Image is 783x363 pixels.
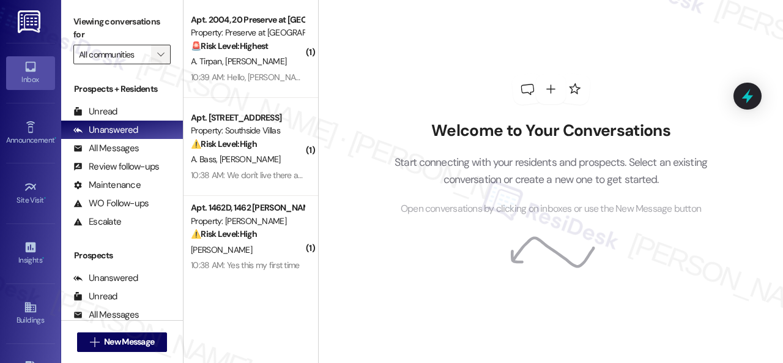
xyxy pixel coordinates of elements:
a: Buildings [6,297,55,330]
div: 10:38 AM: Yes this my first time [191,260,300,271]
div: Prospects [61,249,183,262]
div: Property: Southside Villas [191,124,304,137]
input: All communities [79,45,151,64]
strong: ⚠️ Risk Level: High [191,228,257,239]
div: Apt. [STREET_ADDRESS] [191,111,304,124]
span: [PERSON_NAME] [220,154,281,165]
div: Unanswered [73,272,138,285]
strong: ⚠️ Risk Level: High [191,138,257,149]
span: • [54,134,56,143]
label: Viewing conversations for [73,12,171,45]
div: All Messages [73,309,139,321]
div: Unanswered [73,124,138,137]
div: Property: Preserve at [GEOGRAPHIC_DATA] [191,26,304,39]
a: Site Visit • [6,177,55,210]
img: ResiDesk Logo [18,10,43,33]
span: [PERSON_NAME] [191,244,252,255]
div: Unread [73,105,117,118]
h2: Welcome to Your Conversations [376,121,726,141]
div: Escalate [73,215,121,228]
div: Unread [73,290,117,303]
div: Archived on [DATE] [190,273,305,288]
div: Apt. 2004, 20 Preserve at [GEOGRAPHIC_DATA] [191,13,304,26]
i:  [90,337,99,347]
span: Open conversations by clicking on inboxes or use the New Message button [401,201,701,217]
div: Review follow-ups [73,160,159,173]
div: Prospects + Residents [61,83,183,95]
span: A. Bass [191,154,220,165]
button: New Message [77,332,168,352]
strong: 🚨 Risk Level: Highest [191,40,269,51]
a: Insights • [6,237,55,270]
span: • [44,194,46,203]
i:  [157,50,164,59]
span: [PERSON_NAME] [225,56,286,67]
div: Property: [PERSON_NAME] [191,215,304,228]
div: Apt. 1462D, 1462 [PERSON_NAME] [191,201,304,214]
a: Inbox [6,56,55,89]
span: • [42,254,44,263]
p: Start connecting with your residents and prospects. Select an existing conversation or create a n... [376,154,726,189]
span: New Message [104,335,154,348]
div: All Messages [73,142,139,155]
div: WO Follow-ups [73,197,149,210]
span: A. Tirpan [191,56,225,67]
div: Maintenance [73,179,141,192]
